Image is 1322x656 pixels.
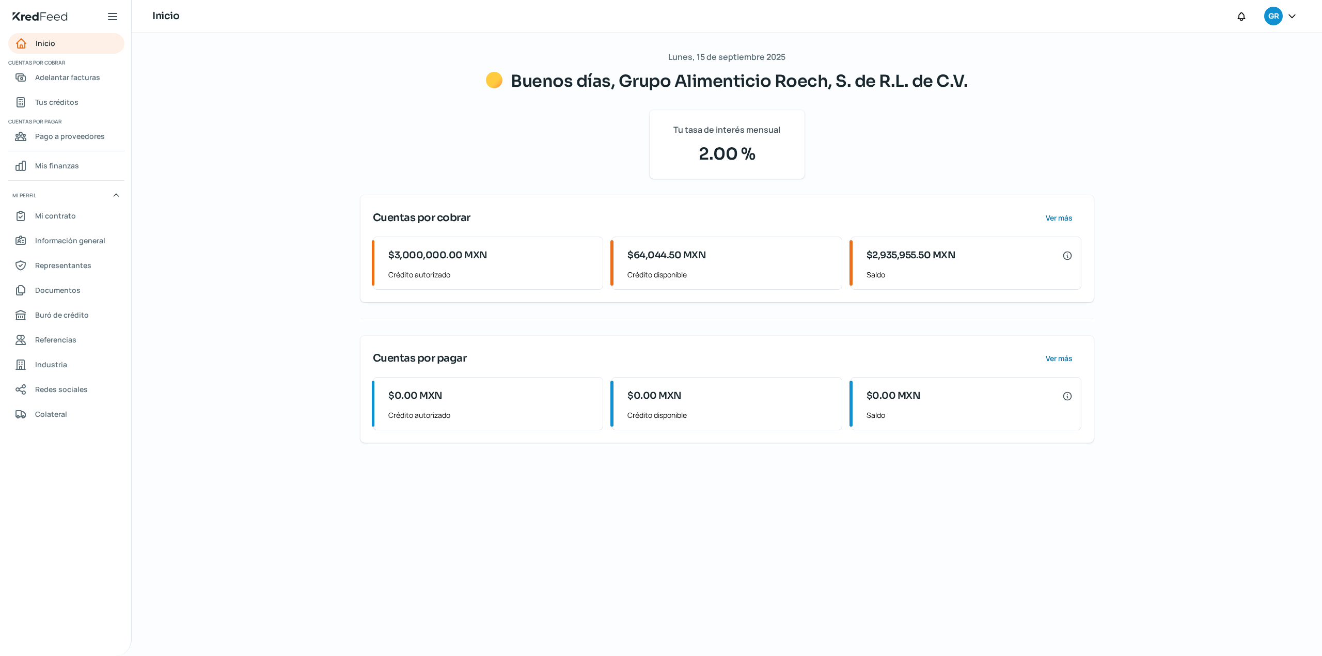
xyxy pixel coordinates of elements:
[8,206,124,226] a: Mi contrato
[35,408,67,420] span: Colateral
[8,255,124,276] a: Representantes
[673,122,780,137] span: Tu tasa de interés mensual
[388,268,594,281] span: Crédito autorizado
[668,50,785,65] span: Lunes, 15 de septiembre 2025
[35,284,81,296] span: Documentos
[867,268,1073,281] span: Saldo
[486,72,502,88] img: Saludos
[36,37,55,50] span: Inicio
[627,409,833,421] span: Crédito disponible
[662,142,792,166] span: 2.00 %
[8,126,124,147] a: Pago a proveedores
[388,409,594,421] span: Crédito autorizado
[867,248,956,262] span: $2,935,955.50 MXN
[1046,214,1073,222] span: Ver más
[8,155,124,176] a: Mis finanzas
[35,159,79,172] span: Mis finanzas
[8,305,124,325] a: Buró de crédito
[1046,355,1073,362] span: Ver más
[35,308,89,321] span: Buró de crédito
[8,280,124,301] a: Documentos
[8,230,124,251] a: Información general
[388,389,443,403] span: $0.00 MXN
[8,58,123,67] span: Cuentas por cobrar
[8,354,124,375] a: Industria
[1037,208,1081,228] button: Ver más
[373,351,467,366] span: Cuentas por pagar
[8,92,124,113] a: Tus créditos
[8,330,124,350] a: Referencias
[35,209,76,222] span: Mi contrato
[1037,348,1081,369] button: Ver más
[1268,10,1279,23] span: GR
[12,191,36,200] span: Mi perfil
[35,96,78,108] span: Tus créditos
[373,210,470,226] span: Cuentas por cobrar
[627,389,682,403] span: $0.00 MXN
[867,409,1073,421] span: Saldo
[8,404,124,425] a: Colateral
[8,117,123,126] span: Cuentas por pagar
[388,248,487,262] span: $3,000,000.00 MXN
[35,234,105,247] span: Información general
[35,130,105,143] span: Pago a proveedores
[511,71,968,91] span: Buenos días, Grupo Alimenticio Roech, S. de R.L. de C.V.
[8,67,124,88] a: Adelantar facturas
[627,248,706,262] span: $64,044.50 MXN
[35,259,91,272] span: Representantes
[8,33,124,54] a: Inicio
[152,9,179,24] h1: Inicio
[627,268,833,281] span: Crédito disponible
[35,383,88,396] span: Redes sociales
[35,71,100,84] span: Adelantar facturas
[35,333,76,346] span: Referencias
[8,379,124,400] a: Redes sociales
[35,358,67,371] span: Industria
[867,389,921,403] span: $0.00 MXN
